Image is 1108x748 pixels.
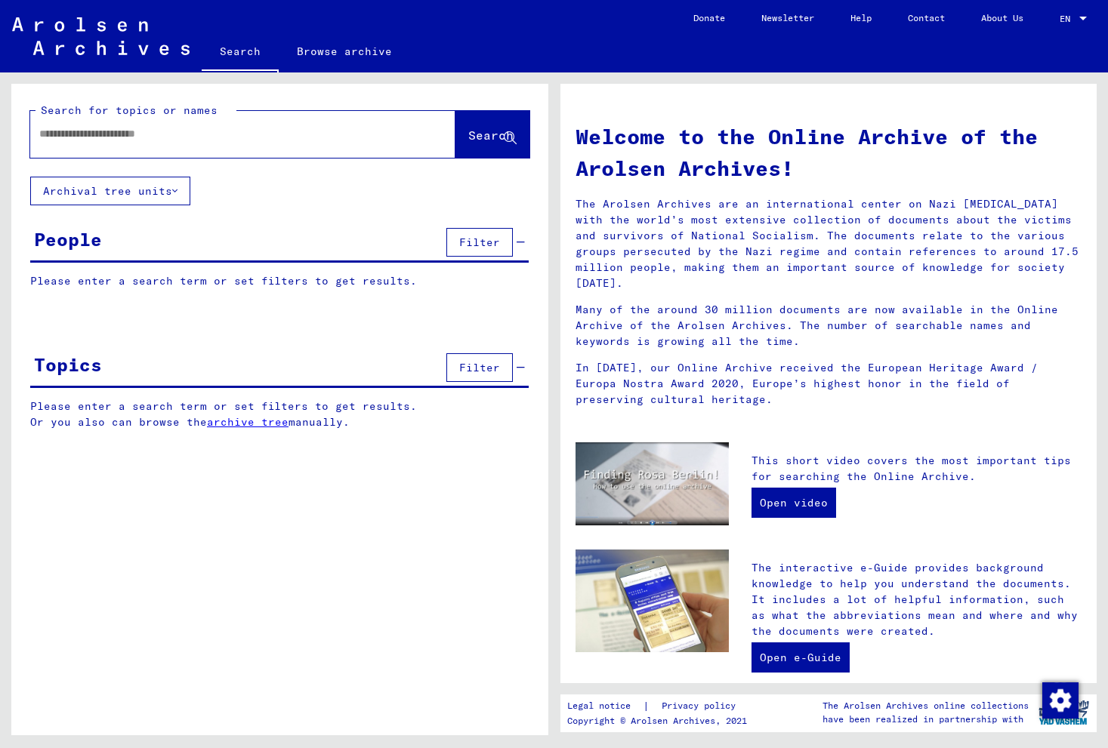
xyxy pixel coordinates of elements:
h1: Welcome to the Online Archive of the Arolsen Archives! [576,121,1082,184]
p: The Arolsen Archives online collections [823,699,1029,713]
img: Change consent [1042,682,1079,719]
p: Copyright © Arolsen Archives, 2021 [567,714,754,728]
a: archive tree [207,415,289,429]
a: Legal notice [567,698,643,714]
div: People [34,226,102,253]
button: Filter [446,228,513,257]
img: eguide.jpg [576,549,729,652]
p: The Arolsen Archives are an international center on Nazi [MEDICAL_DATA] with the world’s most ext... [576,196,1082,291]
p: have been realized in partnership with [823,713,1029,726]
a: Browse archive [279,33,410,69]
span: Search [468,128,514,143]
span: Filter [459,361,500,374]
p: Please enter a search term or set filters to get results. [30,273,529,289]
p: This short video covers the most important tips for searching the Online Archive. [752,453,1082,485]
button: Archival tree units [30,177,190,205]
a: Search [202,33,279,72]
img: Arolsen_neg.svg [12,17,190,55]
span: Filter [459,235,500,249]
p: Many of the around 30 million documents are now available in the Online Archive of the Arolsen Ar... [576,302,1082,349]
mat-label: Search for topics or names [41,103,218,117]
span: EN [1060,14,1076,24]
div: Change consent [1042,682,1078,718]
p: In [DATE], our Online Archive received the European Heritage Award / Europa Nostra Award 2020, Eu... [576,360,1082,408]
a: Privacy policy [650,698,754,714]
div: | [567,698,754,714]
img: video.jpg [576,442,729,526]
button: Filter [446,353,513,382]
a: Open e-Guide [752,642,850,673]
img: yv_logo.png [1035,694,1092,731]
button: Search [455,111,529,158]
p: The interactive e-Guide provides background knowledge to help you understand the documents. It in... [752,560,1082,639]
p: Please enter a search term or set filters to get results. Or you also can browse the manually. [30,399,529,430]
a: Open video [752,488,836,518]
div: Topics [34,351,102,378]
